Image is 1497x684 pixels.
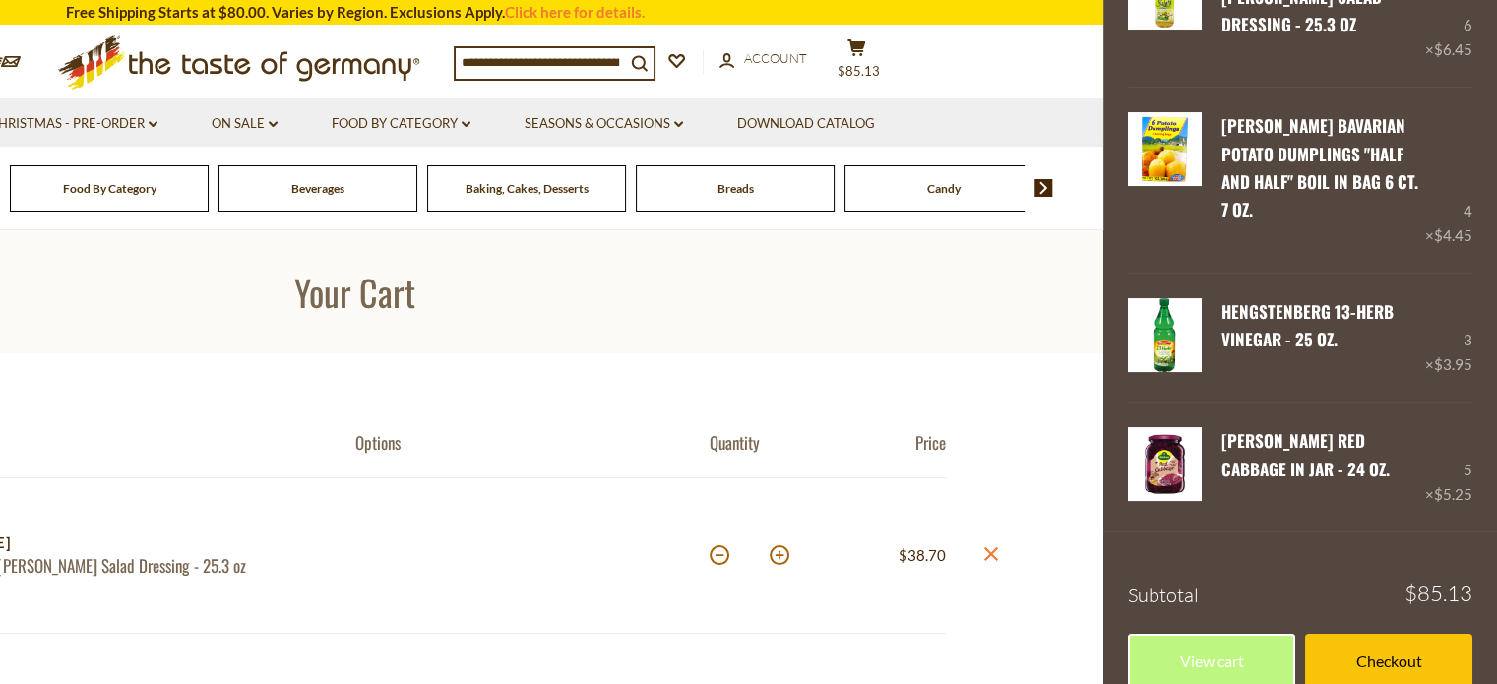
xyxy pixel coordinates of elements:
img: Kuehne Red Cabbage in Jar [1128,427,1202,501]
div: 5 × [1425,427,1472,507]
a: Download Catalog [737,113,875,135]
span: $85.13 [838,63,880,79]
span: $38.70 [899,546,946,564]
span: Subtotal [1128,583,1199,607]
a: Seasons & Occasions [525,113,683,135]
a: [PERSON_NAME] Red Cabbage in Jar - 24 oz. [1221,428,1390,480]
a: Candy [927,181,961,196]
div: Options [355,432,710,453]
a: Food By Category [332,113,470,135]
a: Account [719,48,807,70]
a: Hengstenberg 13-Herb Vinegar [1128,298,1202,378]
a: Breads [717,181,754,196]
a: On Sale [212,113,278,135]
img: next arrow [1034,179,1053,197]
div: Quantity [710,432,828,453]
span: Account [744,50,807,66]
button: $85.13 [828,38,887,88]
img: Hengstenberg 13-Herb Vinegar [1128,298,1202,372]
span: $5.25 [1434,485,1472,503]
a: Kuehne Red Cabbage in Jar [1128,427,1202,507]
div: Price [828,432,946,453]
a: Hengstenberg 13-Herb Vinegar - 25 oz. [1221,299,1394,351]
a: Baking, Cakes, Desserts [466,181,589,196]
span: $85.13 [1404,583,1472,604]
a: Click here for details. [505,3,645,21]
div: 4 × [1425,112,1472,247]
img: Dr. Knoll Bavarian Potato Dumplings "Half and Half" Boil in Bag 6 ct. 7 oz. [1128,112,1202,186]
span: $6.45 [1434,40,1472,58]
div: 3 × [1425,298,1472,378]
a: [PERSON_NAME] Bavarian Potato Dumplings "Half and Half" Boil in Bag 6 ct. 7 oz. [1221,113,1418,221]
span: $3.95 [1434,355,1472,373]
a: Dr. Knoll Bavarian Potato Dumplings "Half and Half" Boil in Bag 6 ct. 7 oz. [1128,112,1202,247]
a: Beverages [291,181,344,196]
a: Food By Category [63,181,156,196]
span: $4.45 [1434,226,1472,244]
